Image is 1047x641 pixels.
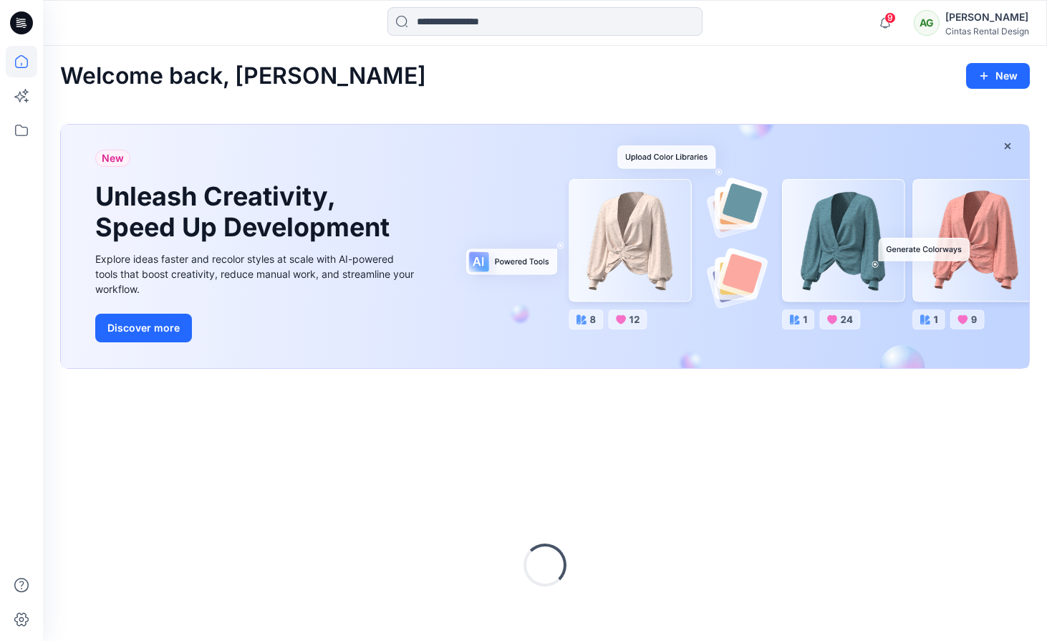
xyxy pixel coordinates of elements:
[102,150,124,167] span: New
[966,63,1030,89] button: New
[945,9,1029,26] div: [PERSON_NAME]
[95,251,418,297] div: Explore ideas faster and recolor styles at scale with AI-powered tools that boost creativity, red...
[95,314,192,342] button: Discover more
[95,181,396,243] h1: Unleash Creativity, Speed Up Development
[945,26,1029,37] div: Cintas Rental Design
[95,314,418,342] a: Discover more
[914,10,940,36] div: AG
[884,12,896,24] span: 9
[60,63,426,90] h2: Welcome back, [PERSON_NAME]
